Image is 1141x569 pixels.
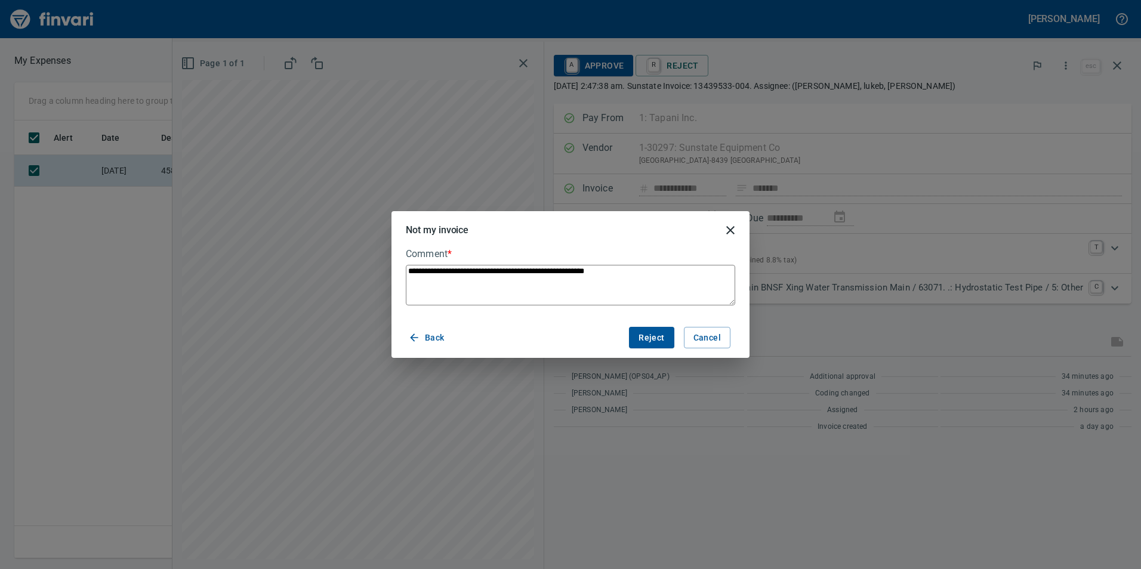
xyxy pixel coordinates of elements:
[406,249,735,259] label: Comment
[411,330,445,345] span: Back
[684,327,730,349] button: Cancel
[406,224,468,236] h5: Not my invoice
[693,330,721,345] span: Cancel
[716,216,745,245] button: close
[639,330,664,345] span: Reject
[629,327,674,349] button: Reject
[406,327,449,349] button: Back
